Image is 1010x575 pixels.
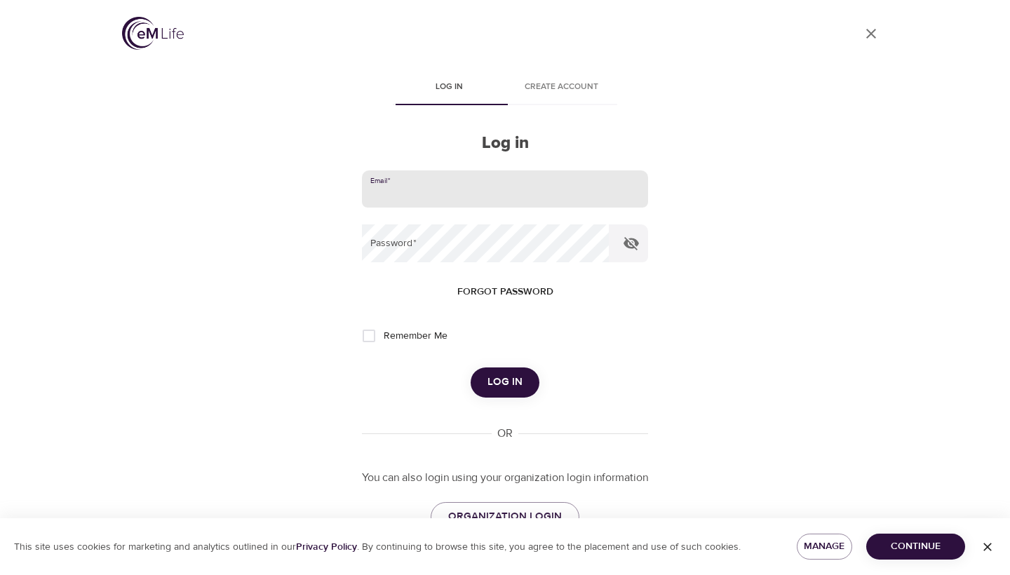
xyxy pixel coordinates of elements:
[797,534,852,560] button: Manage
[457,283,553,301] span: Forgot password
[448,508,562,526] span: ORGANIZATION LOGIN
[362,72,648,105] div: disabled tabs example
[384,329,447,344] span: Remember Me
[513,80,609,95] span: Create account
[487,373,523,391] span: Log in
[866,534,965,560] button: Continue
[296,541,357,553] a: Privacy Policy
[431,502,579,532] a: ORGANIZATION LOGIN
[122,17,184,50] img: logo
[452,279,559,305] button: Forgot password
[362,470,648,486] p: You can also login using your organization login information
[362,133,648,154] h2: Log in
[877,538,954,555] span: Continue
[401,80,497,95] span: Log in
[808,538,841,555] span: Manage
[471,367,539,397] button: Log in
[854,17,888,50] a: close
[492,426,518,442] div: OR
